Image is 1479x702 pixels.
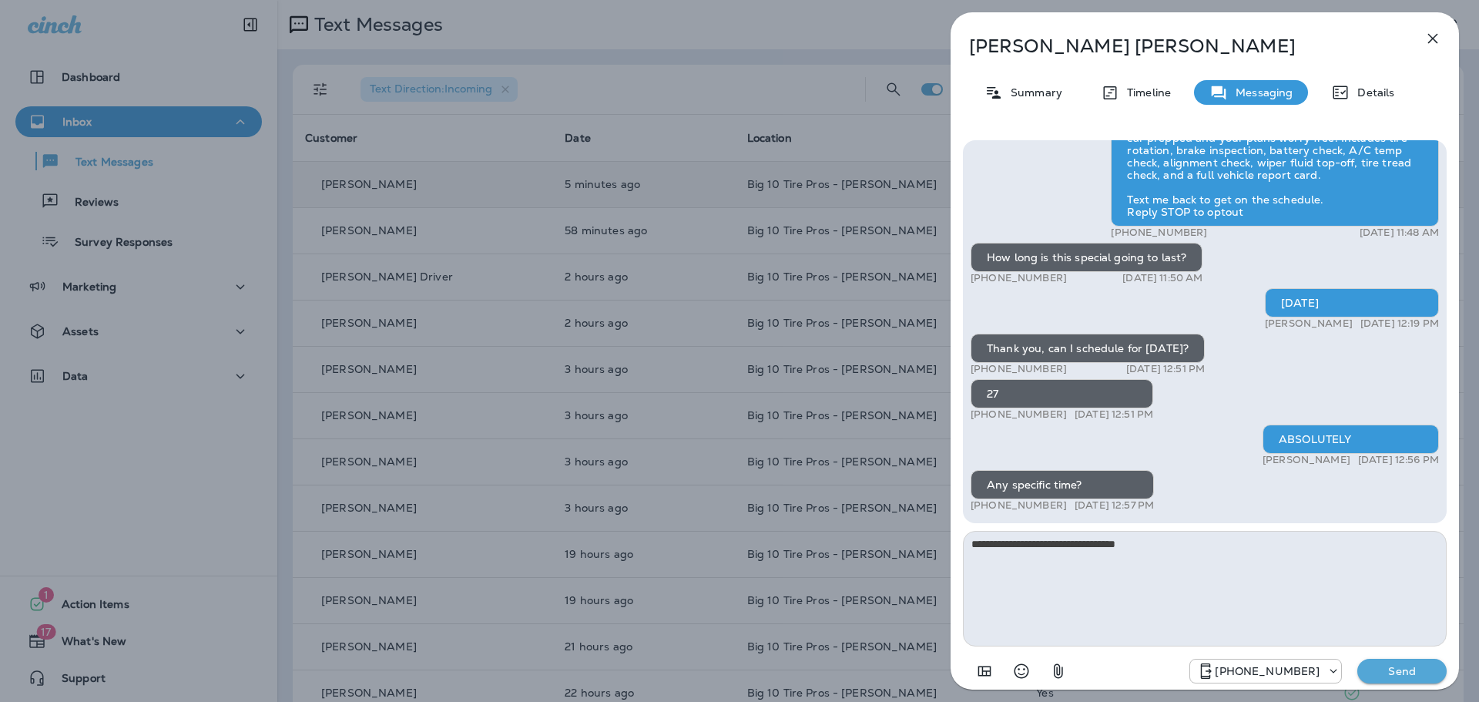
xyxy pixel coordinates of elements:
p: Details [1350,86,1394,99]
p: [DATE] 12:19 PM [1360,317,1439,330]
p: [PHONE_NUMBER] [971,272,1067,284]
p: [DATE] 12:51 PM [1126,363,1205,375]
div: Hi [PERSON_NAME], this is [PERSON_NAME] from Big 10 Tire Pros - [PERSON_NAME]. Summer heat is her... [1111,65,1439,227]
p: [PHONE_NUMBER] [971,499,1067,512]
p: [PERSON_NAME] [1265,317,1353,330]
p: [PHONE_NUMBER] [1111,227,1207,239]
p: [DATE] 11:48 AM [1360,227,1439,239]
p: Timeline [1119,86,1171,99]
p: [DATE] 11:50 AM [1122,272,1202,284]
p: Messaging [1228,86,1293,99]
p: [DATE] 12:57 PM [1075,499,1154,512]
p: [PHONE_NUMBER] [971,363,1067,375]
button: Select an emoji [1006,656,1037,687]
p: Summary [1003,86,1062,99]
p: [DATE] 12:56 PM [1358,454,1439,466]
div: How long is this special going to last? [971,243,1202,272]
div: Thank you, can I schedule for [DATE]? [971,334,1205,363]
div: +1 (601) 808-4206 [1190,662,1341,680]
button: Send [1357,659,1447,684]
div: Any specific time? [971,470,1154,499]
p: [PHONE_NUMBER] [971,408,1067,421]
div: [DATE] [1265,288,1439,317]
div: ABSOLUTELY [1263,425,1439,454]
p: [PHONE_NUMBER] [1215,665,1320,677]
p: Send [1370,664,1434,678]
button: Add in a premade template [969,656,1000,687]
div: 27 [971,379,1153,408]
p: [DATE] 12:51 PM [1075,408,1153,421]
p: [PERSON_NAME] [PERSON_NAME] [969,35,1390,57]
p: [PERSON_NAME] [1263,454,1350,466]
